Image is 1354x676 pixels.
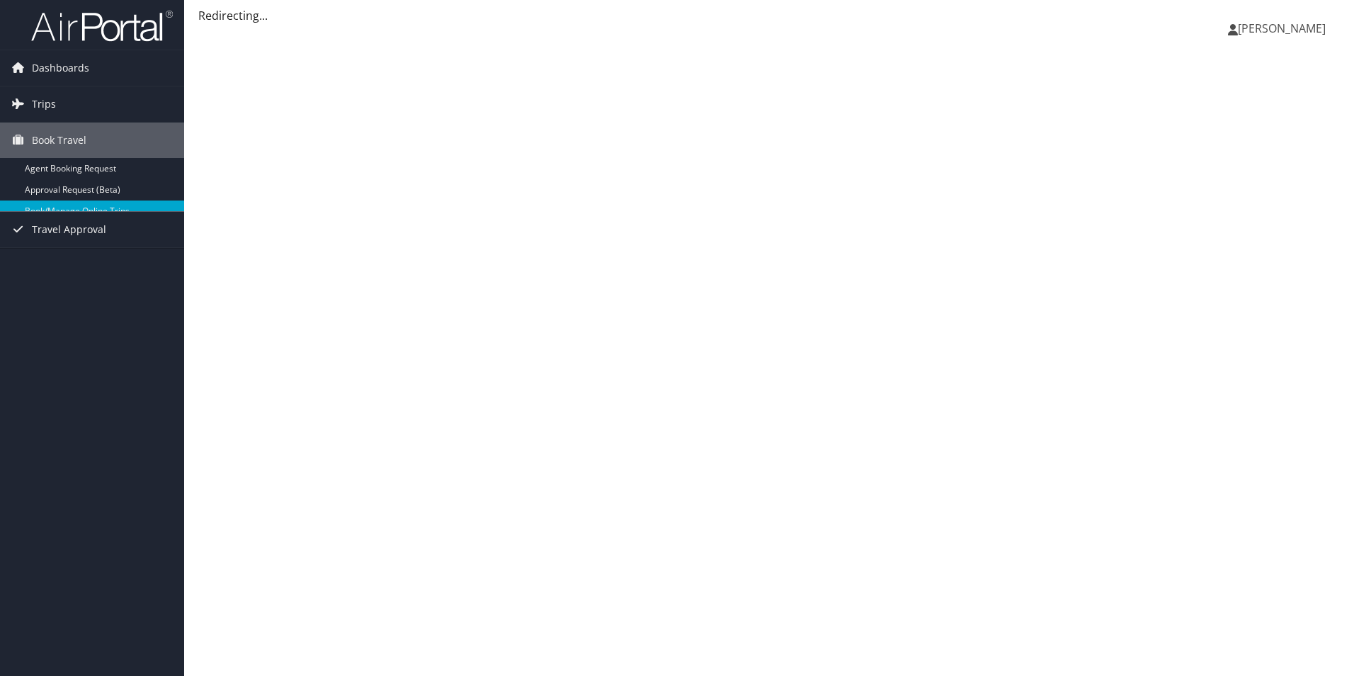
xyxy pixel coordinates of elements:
span: Dashboards [32,50,89,86]
a: [PERSON_NAME] [1228,7,1340,50]
span: [PERSON_NAME] [1238,21,1326,36]
span: Book Travel [32,123,86,158]
span: Travel Approval [32,212,106,247]
div: Redirecting... [198,7,1340,24]
img: airportal-logo.png [31,9,173,43]
span: Trips [32,86,56,122]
